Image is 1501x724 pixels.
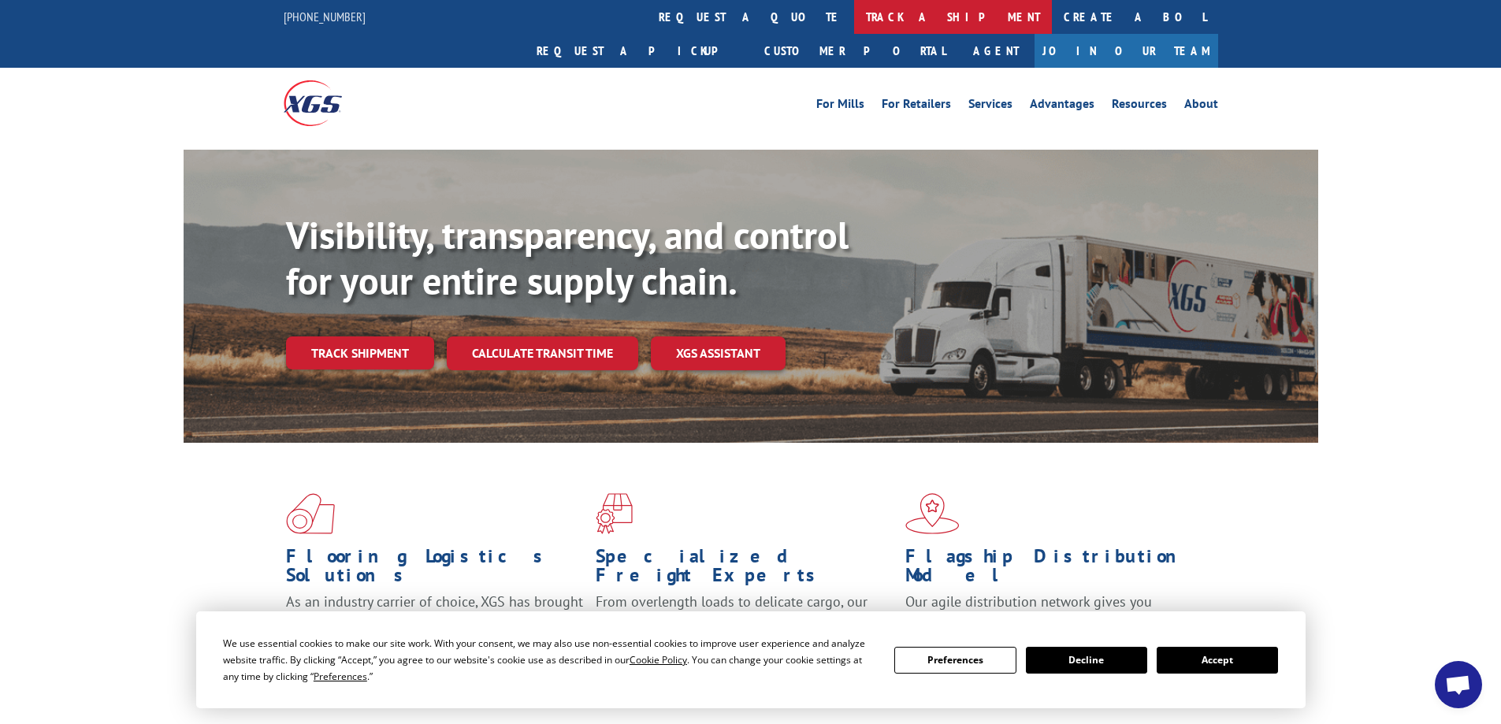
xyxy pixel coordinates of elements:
[651,336,786,370] a: XGS ASSISTANT
[1435,661,1482,708] div: Open chat
[630,653,687,666] span: Cookie Policy
[284,9,366,24] a: [PHONE_NUMBER]
[816,98,864,115] a: For Mills
[286,210,849,305] b: Visibility, transparency, and control for your entire supply chain.
[596,493,633,534] img: xgs-icon-focused-on-flooring-red
[596,592,894,663] p: From overlength loads to delicate cargo, our experienced staff knows the best way to move your fr...
[752,34,957,68] a: Customer Portal
[1184,98,1218,115] a: About
[1112,98,1167,115] a: Resources
[905,592,1195,629] span: Our agile distribution network gives you nationwide inventory management on demand.
[905,547,1203,592] h1: Flagship Distribution Model
[1030,98,1094,115] a: Advantages
[957,34,1035,68] a: Agent
[286,547,584,592] h1: Flooring Logistics Solutions
[286,493,335,534] img: xgs-icon-total-supply-chain-intelligence-red
[968,98,1012,115] a: Services
[1026,647,1147,674] button: Decline
[196,611,1306,708] div: Cookie Consent Prompt
[894,647,1016,674] button: Preferences
[223,635,875,685] div: We use essential cookies to make our site work. With your consent, we may also use non-essential ...
[905,493,960,534] img: xgs-icon-flagship-distribution-model-red
[525,34,752,68] a: Request a pickup
[1157,647,1278,674] button: Accept
[882,98,951,115] a: For Retailers
[286,592,583,648] span: As an industry carrier of choice, XGS has brought innovation and dedication to flooring logistics...
[286,336,434,369] a: Track shipment
[447,336,638,370] a: Calculate transit time
[314,670,367,683] span: Preferences
[1035,34,1218,68] a: Join Our Team
[596,547,894,592] h1: Specialized Freight Experts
